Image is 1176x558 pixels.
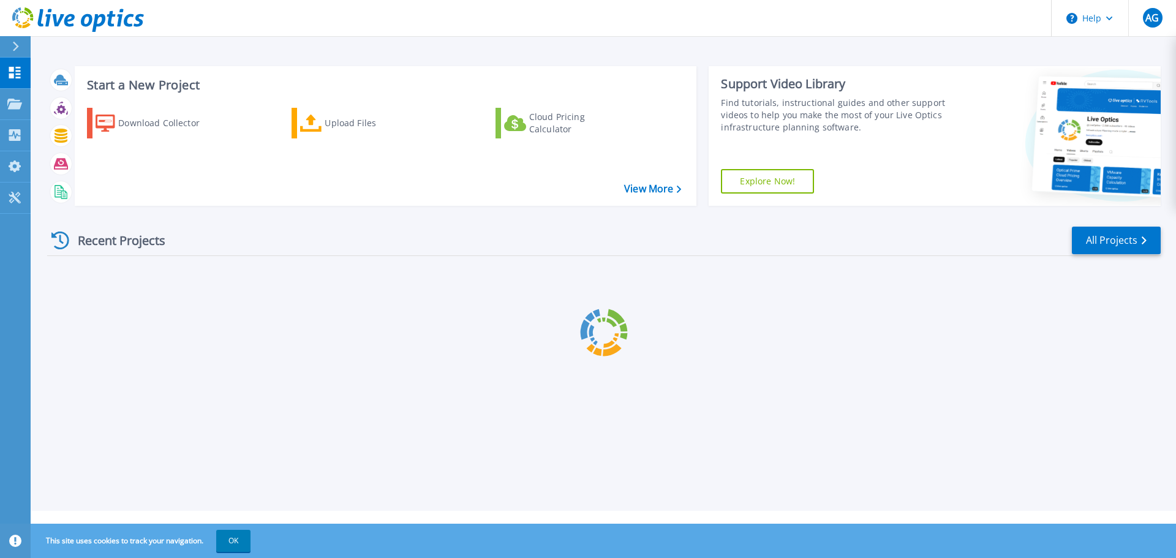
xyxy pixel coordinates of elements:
a: Download Collector [87,108,224,138]
a: All Projects [1072,227,1161,254]
h3: Start a New Project [87,78,681,92]
div: Support Video Library [721,76,951,92]
div: Upload Files [325,111,423,135]
div: Cloud Pricing Calculator [529,111,627,135]
div: Find tutorials, instructional guides and other support videos to help you make the most of your L... [721,97,951,134]
div: Recent Projects [47,225,182,255]
button: OK [216,530,251,552]
a: Cloud Pricing Calculator [496,108,632,138]
span: This site uses cookies to track your navigation. [34,530,251,552]
a: Upload Files [292,108,428,138]
a: View More [624,183,681,195]
div: Download Collector [118,111,216,135]
a: Explore Now! [721,169,814,194]
span: AG [1145,13,1159,23]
